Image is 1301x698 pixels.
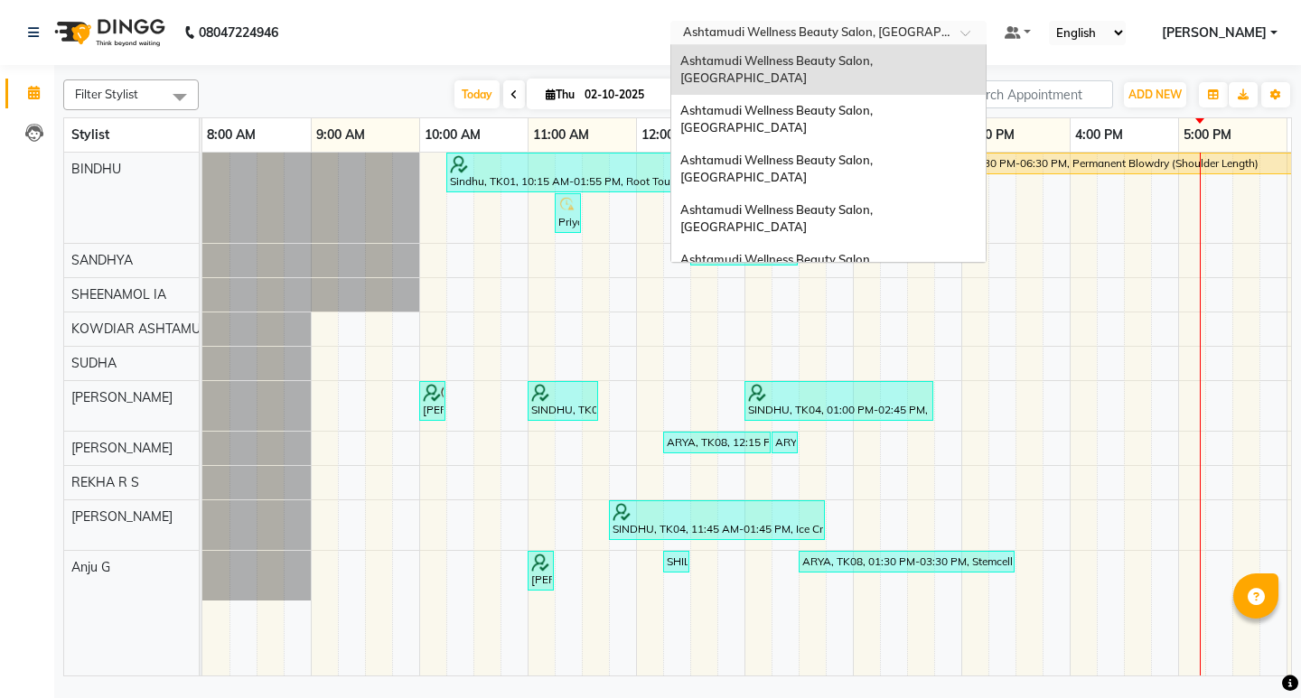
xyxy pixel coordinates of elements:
div: ARYA, TK08, 12:15 PM-01:15 PM, Layer Cut [665,434,769,451]
span: BINDHU [71,161,121,177]
div: SINDHU, TK04, 11:00 AM-11:40 AM, Root Touch-Up ([MEDICAL_DATA] Free) [529,384,596,418]
div: ARYA, TK08, 01:30 PM-03:30 PM, Stemcell Facial,Ice Cream Pedicure [800,554,1013,570]
span: Ashtamudi Wellness Beauty Salon, [GEOGRAPHIC_DATA] [680,202,875,235]
span: Anju G [71,559,110,575]
span: SANDHYA [71,252,133,268]
input: Search Appointment [955,80,1113,108]
button: ADD NEW [1124,82,1186,107]
div: SINDHU, TK04, 11:45 AM-01:45 PM, Ice Cream Pedicure,Ceramide Anti frizz treatment [611,503,823,537]
b: 08047224946 [199,7,278,58]
ng-dropdown-panel: Options list [670,44,987,263]
span: Filter Stylist [75,87,138,101]
div: SHILPA, TK07, 12:15 PM-12:30 PM, Eyebrows Threading [665,554,688,570]
span: Stylist [71,126,109,143]
div: SINDHU, TK04, 01:00 PM-02:45 PM, Fyc Bio Marine Facial,Root Touch-Up ([MEDICAL_DATA] Free),Eyebro... [746,384,931,418]
input: 2025-10-02 [579,81,669,108]
span: [PERSON_NAME] [71,389,173,405]
span: SHEENAMOL IA [71,286,166,302]
a: 8:00 AM [202,122,260,148]
div: ARYA, TK08, 01:15 PM-01:30 PM, Eyebrows Threading [773,434,796,451]
a: 12:00 PM [637,122,701,148]
span: Ashtamudi Wellness Beauty Salon, [GEOGRAPHIC_DATA] [680,53,875,86]
span: [PERSON_NAME] [1162,23,1267,42]
span: [PERSON_NAME] [71,440,173,456]
span: SUDHA [71,355,117,371]
a: 9:00 AM [312,122,370,148]
a: 10:00 AM [420,122,485,148]
span: Ashtamudi Wellness Beauty Salon, [GEOGRAPHIC_DATA] [680,103,875,135]
span: Ashtamudi Wellness Beauty Salon, [GEOGRAPHIC_DATA] [680,153,875,185]
a: 3:00 PM [962,122,1019,148]
img: logo [46,7,170,58]
a: 11:00 AM [529,122,594,148]
div: Priya, TK06, 11:15 AM-11:30 AM, Eyebrows Threading [557,196,579,230]
span: Today [454,80,500,108]
a: 4:00 PM [1071,122,1128,148]
div: [PERSON_NAME], TK05, 11:00 AM-11:15 AM, Eyebrows Threading [529,554,552,588]
span: ADD NEW [1128,88,1182,101]
a: 5:00 PM [1179,122,1236,148]
span: Ashtamudi Wellness Beauty Salon, [GEOGRAPHIC_DATA] [680,252,875,284]
div: [PERSON_NAME], TK03, 10:00 AM-10:15 AM, Eyebrows Threading [421,384,444,418]
span: Thu [541,88,579,101]
span: [PERSON_NAME] [71,508,173,525]
span: KOWDIAR ASHTAMUDI [71,321,213,337]
div: Sindhu, TK01, 10:15 AM-01:55 PM, Root Touch-Up ([MEDICAL_DATA] Free),Hair Spa,Stemcell Facial,Hal... [448,155,840,190]
span: REKHA R S [71,474,139,490]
